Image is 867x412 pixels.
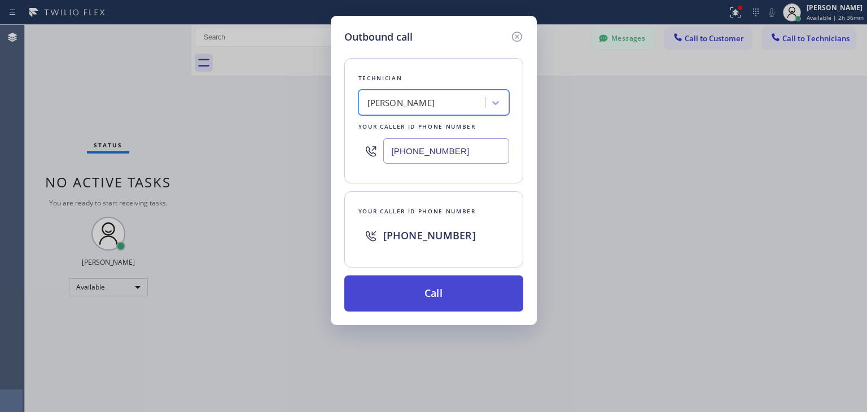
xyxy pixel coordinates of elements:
[358,72,509,84] div: Technician
[383,138,509,164] input: (123) 456-7890
[358,121,509,133] div: Your caller id phone number
[367,97,435,109] div: [PERSON_NAME]
[344,29,413,45] h5: Outbound call
[383,229,476,242] span: [PHONE_NUMBER]
[344,275,523,312] button: Call
[358,205,509,217] div: Your caller id phone number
